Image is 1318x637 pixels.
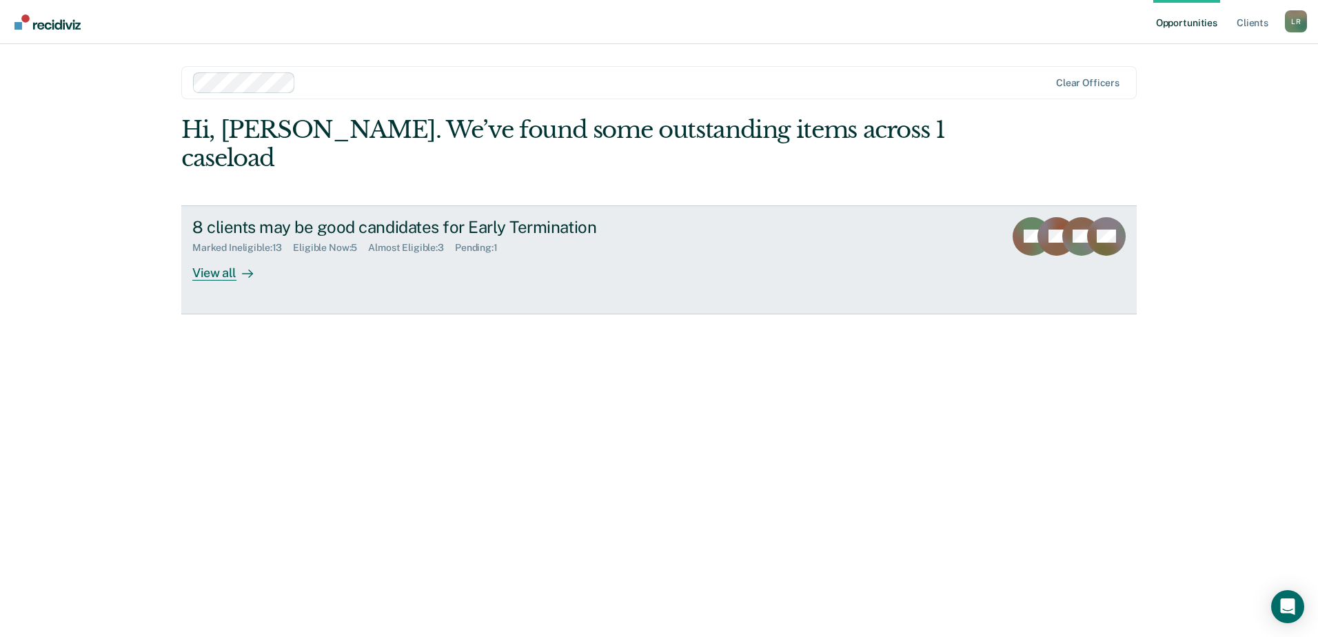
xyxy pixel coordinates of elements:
[1285,10,1307,32] button: Profile dropdown button
[455,242,509,254] div: Pending : 1
[1271,590,1304,623] div: Open Intercom Messenger
[293,242,368,254] div: Eligible Now : 5
[181,116,946,172] div: Hi, [PERSON_NAME]. We’ve found some outstanding items across 1 caseload
[181,205,1137,314] a: 8 clients may be good candidates for Early TerminationMarked Ineligible:13Eligible Now:5Almost El...
[1056,77,1119,89] div: Clear officers
[192,217,676,237] div: 8 clients may be good candidates for Early Termination
[192,254,270,281] div: View all
[14,14,81,30] img: Recidiviz
[192,242,293,254] div: Marked Ineligible : 13
[368,242,455,254] div: Almost Eligible : 3
[1285,10,1307,32] div: L R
